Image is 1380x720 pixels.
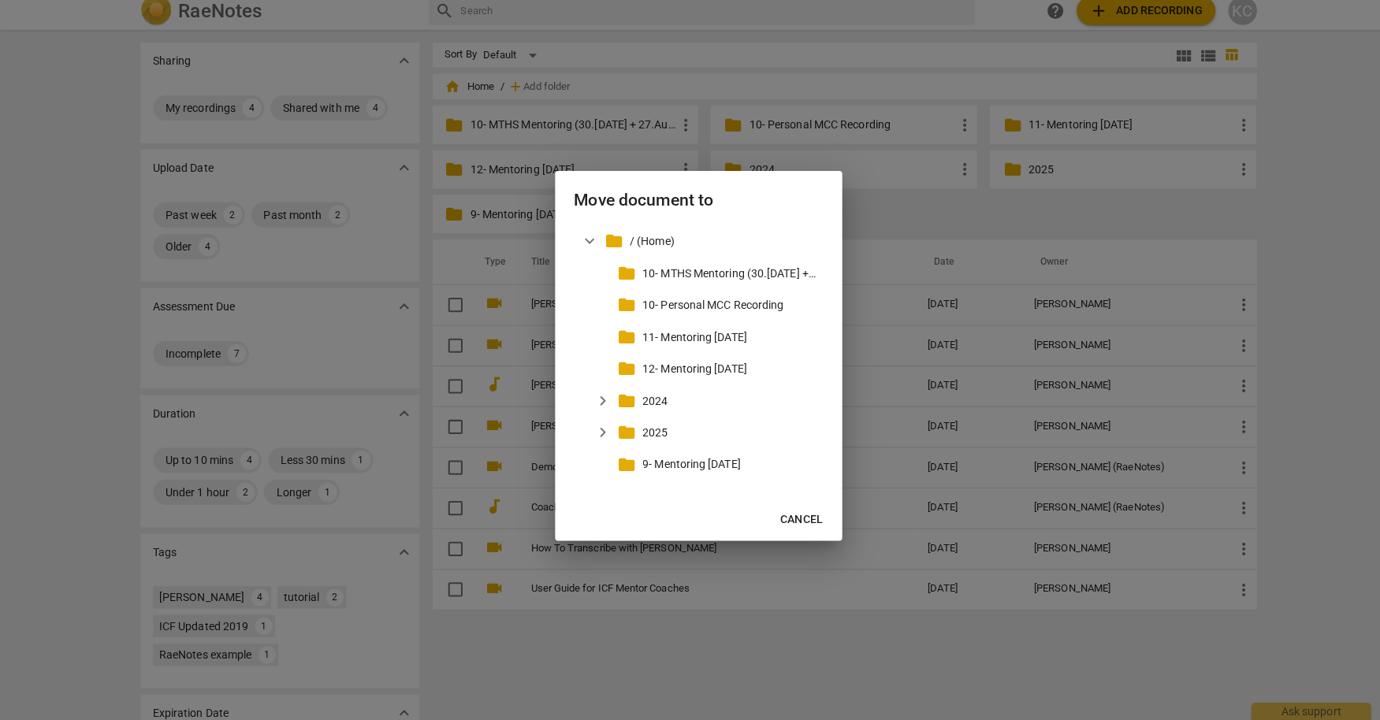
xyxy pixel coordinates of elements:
[759,508,826,536] button: Cancel
[574,237,593,256] span: expand_more
[772,514,813,530] span: Cancel
[635,333,807,350] p: 11- Mentoring Aug.2025
[610,269,629,288] span: folder
[635,302,807,318] p: 10- Personal MCC Recording
[635,270,807,287] p: 10- MTHS Mentoring (30.Jul + 27.Aug + 24.Sep.2025)
[610,426,629,445] span: folder
[610,363,629,382] span: folder
[610,332,629,351] span: folder
[586,426,605,445] span: expand_more
[623,239,807,255] p: / (Home)
[610,395,629,414] span: folder
[597,237,616,256] span: folder
[635,428,807,444] p: 2025
[610,458,629,477] span: folder
[586,395,605,414] span: expand_more
[610,300,629,319] span: folder
[635,396,807,413] p: 2024
[567,196,813,216] h2: Move document to
[635,459,807,476] p: 9- Mentoring Jul.2025
[635,365,807,381] p: 12- Mentoring Sep.2025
